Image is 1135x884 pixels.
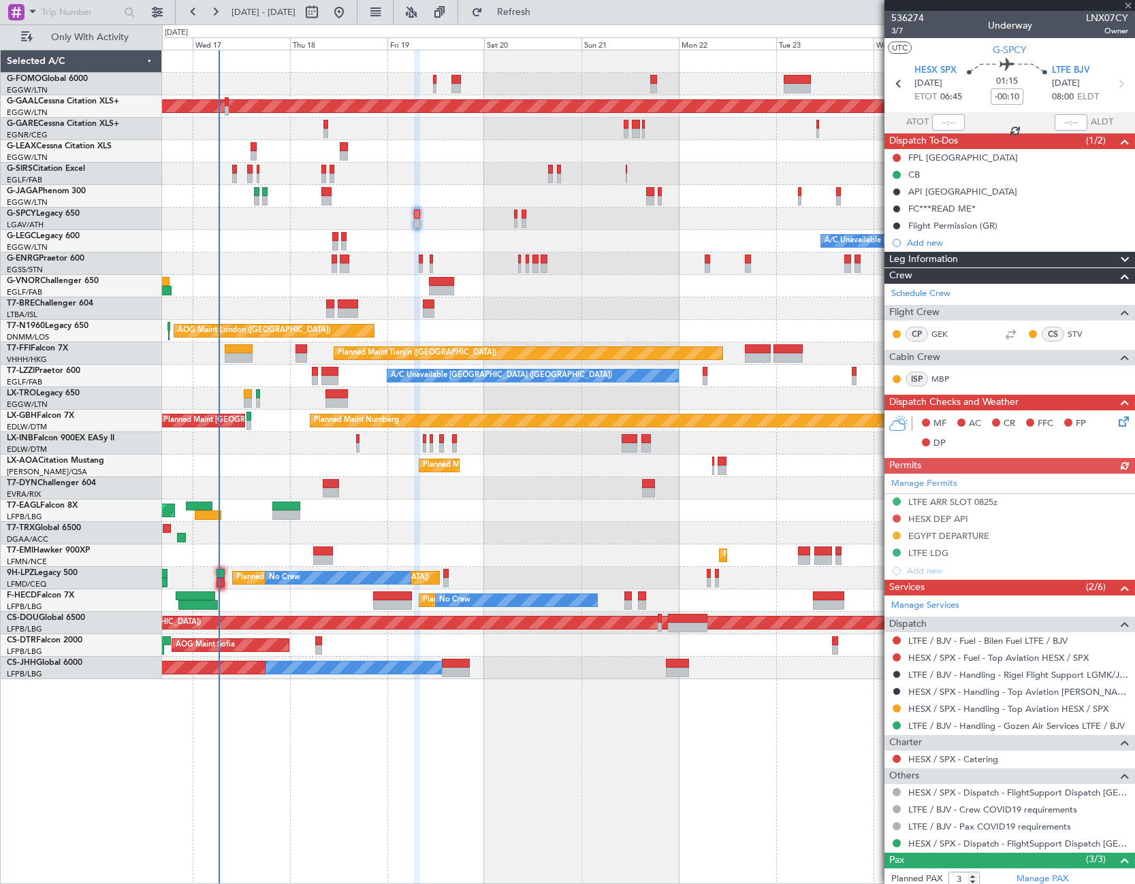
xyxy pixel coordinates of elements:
[7,389,80,397] a: LX-TROLegacy 650
[7,524,81,532] a: T7-TRXGlobal 6500
[1091,116,1113,129] span: ALDT
[7,524,35,532] span: T7-TRX
[931,373,962,385] a: MBP
[236,568,429,588] div: Planned [GEOGRAPHIC_DATA] ([GEOGRAPHIC_DATA])
[7,389,36,397] span: LX-TRO
[7,97,38,105] span: G-GAAL
[7,232,36,240] span: G-LEGC
[969,417,981,431] span: AC
[908,686,1128,698] a: HESX / SPX - Handling - Top Aviation [PERSON_NAME]/MUH
[7,310,37,320] a: LTBA/ISL
[7,489,41,500] a: EVRA/RIX
[7,377,42,387] a: EGLF/FAB
[7,659,82,667] a: CS-JHHGlobal 6000
[1086,11,1128,25] span: LNX07CY
[7,579,46,589] a: LFMD/CEQ
[7,412,74,420] a: LX-GBHFalcon 7X
[176,635,235,655] div: AOG Maint Sofia
[7,187,86,195] a: G-JAGAPhenom 300
[914,77,942,91] span: [DATE]
[906,116,929,129] span: ATOT
[1068,328,1098,340] a: STV
[7,422,47,432] a: EDLW/DTM
[7,602,42,612] a: LFPB/LBG
[679,37,776,50] div: Mon 22
[996,75,1018,88] span: 01:15
[908,804,1077,815] a: LTFE / BJV - Crew COVID19 requirements
[889,395,1019,410] span: Dispatch Checks and Weather
[7,210,36,218] span: G-SPCY
[889,350,940,365] span: Cabin Crew
[889,735,922,751] span: Charter
[908,838,1128,849] a: HESX / SPX - Dispatch - FlightSupport Dispatch [GEOGRAPHIC_DATA]
[7,120,38,128] span: G-GARE
[988,18,1032,33] div: Underway
[7,322,45,330] span: T7-N1960
[907,237,1128,248] div: Add new
[889,133,958,149] span: Dispatch To-Dos
[776,37,874,50] div: Tue 23
[423,590,637,610] div: Planned Maint [GEOGRAPHIC_DATA] ([GEOGRAPHIC_DATA])
[7,220,44,230] a: LGAV/ATH
[7,479,96,487] a: T7-DYNChallenger 604
[1038,417,1053,431] span: FFC
[193,37,290,50] div: Wed 17
[7,546,90,555] a: T7-EMIHawker 900XP
[940,91,962,104] span: 06:45
[1086,25,1128,37] span: Owner
[908,635,1068,646] a: LTFE / BJV - Fuel - Bilen Fuel LTFE / BJV
[7,299,93,308] a: T7-BREChallenger 604
[906,327,928,342] div: CP
[7,399,48,410] a: EGGW/LTN
[7,444,47,455] a: EDLW/DTM
[7,97,119,105] a: G-GAALCessna Citation XLS+
[7,142,112,150] a: G-LEAXCessna Citation XLS
[891,11,924,25] span: 536274
[908,152,1018,163] div: FPL [GEOGRAPHIC_DATA]
[906,372,928,387] div: ISP
[338,343,496,363] div: Planned Maint Tianjin ([GEOGRAPHIC_DATA])
[581,37,679,50] div: Sun 21
[908,787,1128,798] a: HESX / SPX - Dispatch - FlightSupport Dispatch [GEOGRAPHIC_DATA]
[7,457,104,465] a: LX-AOACitation Mustang
[908,753,998,765] a: HESX / SPX - Catering
[914,64,957,78] span: HESX SPX
[7,175,42,185] a: EGLF/FAB
[931,328,962,340] a: GEK
[889,305,940,321] span: Flight Crew
[7,591,37,600] span: F-HECD
[908,703,1108,715] a: HESX / SPX - Handling - Top Aviation HESX / SPX
[7,108,48,118] a: EGGW/LTN
[7,197,48,208] a: EGGW/LTN
[7,659,36,667] span: CS-JHH
[7,569,78,577] a: 9H-LPZLegacy 500
[933,437,946,451] span: DP
[231,6,295,18] span: [DATE] - [DATE]
[1086,580,1106,594] span: (2/6)
[825,231,1046,251] div: A/C Unavailable [GEOGRAPHIC_DATA] ([GEOGRAPHIC_DATA])
[723,545,853,566] div: Planned Maint [GEOGRAPHIC_DATA]
[1052,77,1080,91] span: [DATE]
[7,344,68,353] a: T7-FFIFalcon 7X
[485,7,543,17] span: Refresh
[7,142,36,150] span: G-LEAX
[7,479,37,487] span: T7-DYN
[7,152,48,163] a: EGGW/LTN
[7,210,80,218] a: G-SPCYLegacy 650
[7,557,47,567] a: LFMN/NCE
[423,455,575,476] div: Planned Maint Nice ([GEOGRAPHIC_DATA])
[7,232,80,240] a: G-LEGCLegacy 600
[7,434,114,442] a: LX-INBFalcon 900EX EASy II
[163,410,378,431] div: Planned Maint [GEOGRAPHIC_DATA] ([GEOGRAPHIC_DATA])
[465,1,547,23] button: Refresh
[908,186,1017,197] div: API [GEOGRAPHIC_DATA]
[7,75,42,83] span: G-FOMO
[7,636,82,644] a: CS-DTRFalcon 2000
[7,187,38,195] span: G-JAGA
[7,332,49,342] a: DNMM/LOS
[314,410,399,431] div: Planned Maint Nurnberg
[1086,852,1106,866] span: (3/3)
[15,27,148,48] button: Only With Activity
[7,265,43,275] a: EGSS/STN
[7,434,33,442] span: LX-INB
